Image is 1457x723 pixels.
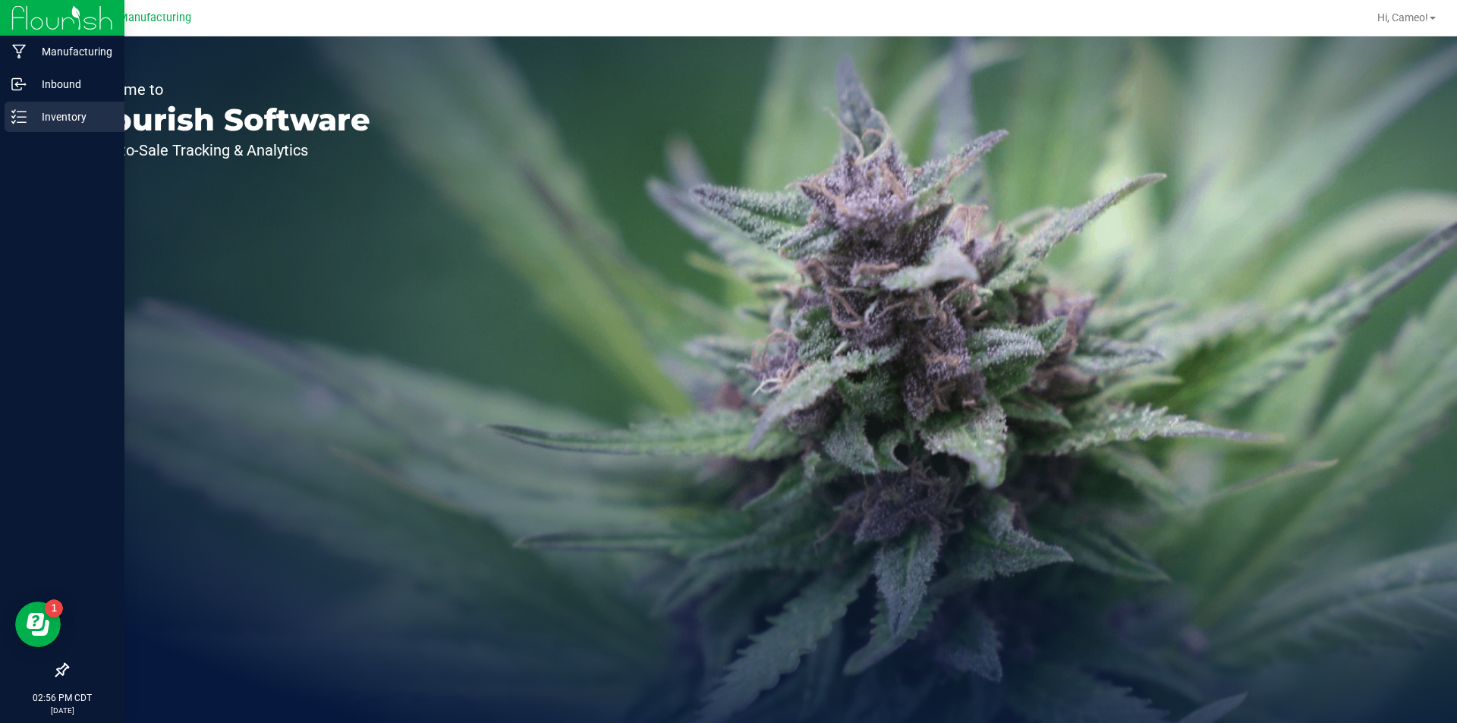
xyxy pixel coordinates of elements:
p: 02:56 PM CDT [7,691,118,705]
p: Inbound [27,75,118,93]
p: Flourish Software [82,105,370,135]
iframe: Resource center [15,602,61,647]
p: Seed-to-Sale Tracking & Analytics [82,143,370,158]
span: Hi, Cameo! [1377,11,1428,24]
inline-svg: Inbound [11,77,27,92]
inline-svg: Inventory [11,109,27,124]
p: Welcome to [82,82,370,97]
span: Manufacturing [118,11,191,24]
iframe: Resource center unread badge [45,599,63,618]
inline-svg: Manufacturing [11,44,27,59]
p: Manufacturing [27,42,118,61]
p: [DATE] [7,705,118,716]
p: Inventory [27,108,118,126]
